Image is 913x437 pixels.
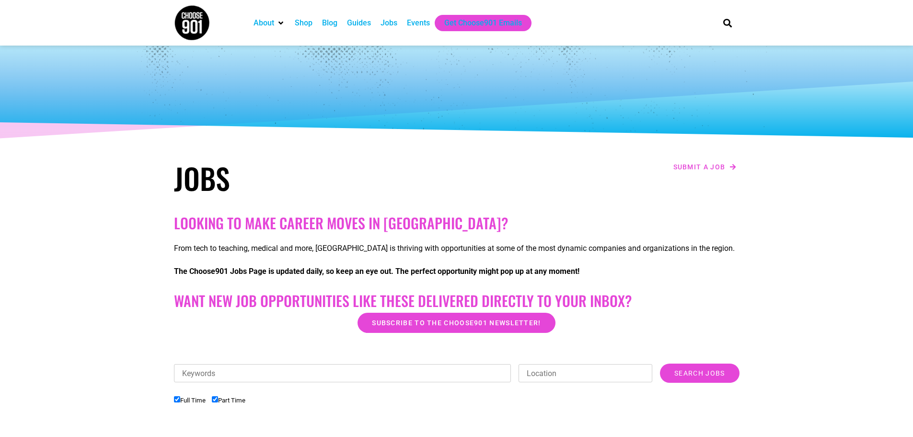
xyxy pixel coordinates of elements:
[174,396,180,402] input: Full Time
[174,243,740,254] p: From tech to teaching, medical and more, [GEOGRAPHIC_DATA] is thriving with opportunities at some...
[249,15,707,31] nav: Main nav
[444,17,522,29] a: Get Choose901 Emails
[249,15,290,31] div: About
[660,364,739,383] input: Search Jobs
[254,17,274,29] a: About
[670,161,740,173] a: Submit a job
[519,364,652,382] input: Location
[673,164,726,170] span: Submit a job
[372,319,541,326] span: Subscribe to the Choose901 newsletter!
[212,397,245,404] label: Part Time
[358,313,555,333] a: Subscribe to the Choose901 newsletter!
[295,17,312,29] a: Shop
[174,214,740,232] h2: Looking to make career moves in [GEOGRAPHIC_DATA]?
[322,17,337,29] a: Blog
[407,17,430,29] a: Events
[174,292,740,309] h2: Want New Job Opportunities like these Delivered Directly to your Inbox?
[381,17,397,29] a: Jobs
[174,161,452,195] h1: Jobs
[212,396,218,402] input: Part Time
[719,15,735,31] div: Search
[174,397,206,404] label: Full Time
[347,17,371,29] a: Guides
[174,364,511,382] input: Keywords
[174,267,579,276] strong: The Choose901 Jobs Page is updated daily, so keep an eye out. The perfect opportunity might pop u...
